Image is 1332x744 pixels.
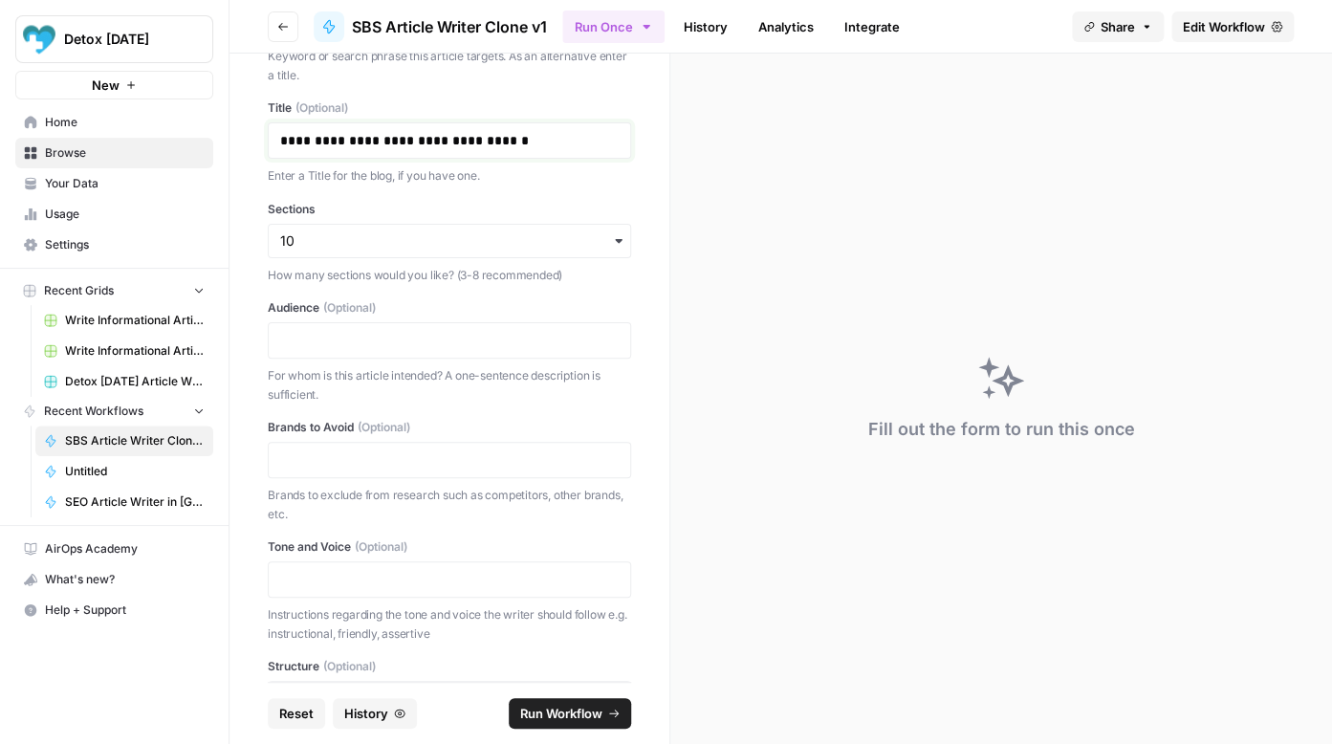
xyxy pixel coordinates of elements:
[15,534,213,564] a: AirOps Academy
[15,71,213,99] button: New
[65,432,205,449] span: SBS Article Writer Clone v1
[35,426,213,456] a: SBS Article Writer Clone v1
[1072,11,1164,42] button: Share
[65,312,205,329] span: Write Informational Article
[44,403,143,420] span: Recent Workflows
[45,236,205,253] span: Settings
[268,166,631,186] p: Enter a Title for the blog, if you have one.
[268,538,631,556] label: Tone and Voice
[45,540,205,558] span: AirOps Academy
[45,206,205,223] span: Usage
[833,11,911,42] a: Integrate
[279,704,314,723] span: Reset
[15,230,213,260] a: Settings
[35,456,213,487] a: Untitled
[15,276,213,305] button: Recent Grids
[35,487,213,517] a: SEO Article Writer in [GEOGRAPHIC_DATA]
[295,99,348,117] span: (Optional)
[868,416,1135,443] div: Fill out the form to run this once
[355,538,407,556] span: (Optional)
[44,282,114,299] span: Recent Grids
[268,605,631,643] p: Instructions regarding the tone and voice the writer should follow e.g. instructional, friendly, ...
[15,138,213,168] a: Browse
[268,486,631,523] p: Brands to exclude from research such as competitors, other brands, etc.
[45,602,205,619] span: Help + Support
[35,366,213,397] a: Detox [DATE] Article Writer Grid
[45,144,205,162] span: Browse
[672,11,739,42] a: History
[268,47,631,84] p: Keyword or search phrase this article targets. As an alternative enter a title.
[268,99,631,117] label: Title
[64,30,180,49] span: Detox [DATE]
[15,107,213,138] a: Home
[323,299,376,317] span: (Optional)
[45,175,205,192] span: Your Data
[1171,11,1294,42] a: Edit Workflow
[15,168,213,199] a: Your Data
[22,22,56,56] img: Detox Today Logo
[352,15,547,38] span: SBS Article Writer Clone v1
[268,366,631,404] p: For whom is this article intended? A one-sentence description is sufficient.
[15,199,213,230] a: Usage
[520,704,602,723] span: Run Workflow
[562,11,665,43] button: Run Once
[314,11,547,42] a: SBS Article Writer Clone v1
[35,305,213,336] a: Write Informational Article
[268,698,325,729] button: Reset
[1101,17,1135,36] span: Share
[344,704,388,723] span: History
[268,266,631,285] p: How many sections would you like? (3-8 recommended)
[333,698,417,729] button: History
[268,419,631,436] label: Brands to Avoid
[509,698,631,729] button: Run Workflow
[15,595,213,625] button: Help + Support
[323,658,376,675] span: (Optional)
[65,463,205,480] span: Untitled
[65,342,205,360] span: Write Informational Article
[15,564,213,595] button: What's new?
[16,565,212,594] div: What's new?
[747,11,825,42] a: Analytics
[35,336,213,366] a: Write Informational Article
[65,373,205,390] span: Detox [DATE] Article Writer Grid
[15,15,213,63] button: Workspace: Detox Today
[1183,17,1265,36] span: Edit Workflow
[92,76,120,95] span: New
[65,493,205,511] span: SEO Article Writer in [GEOGRAPHIC_DATA]
[45,114,205,131] span: Home
[15,397,213,426] button: Recent Workflows
[268,658,631,675] label: Structure
[268,299,631,317] label: Audience
[268,201,631,218] label: Sections
[280,231,619,251] input: 10
[358,419,410,436] span: (Optional)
